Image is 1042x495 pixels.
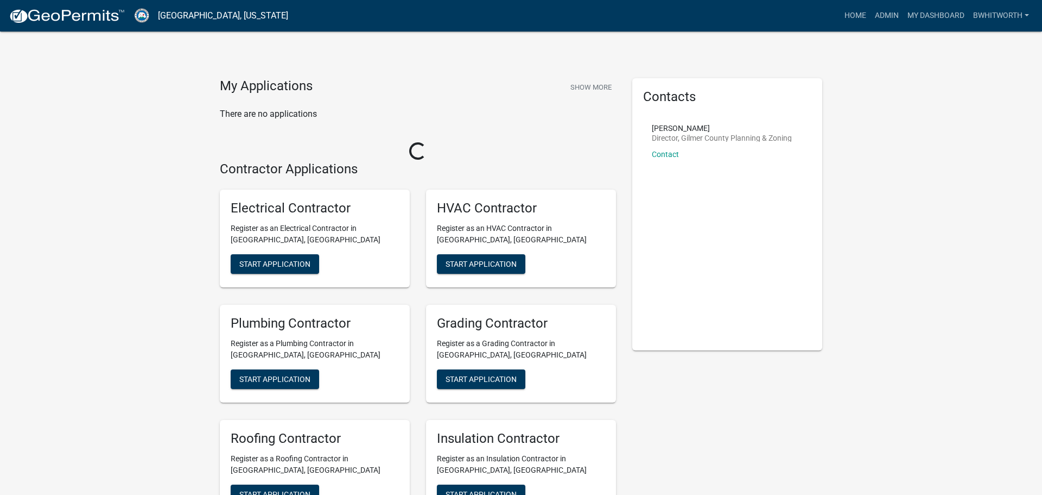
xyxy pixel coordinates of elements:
p: Register as an HVAC Contractor in [GEOGRAPHIC_DATA], [GEOGRAPHIC_DATA] [437,223,605,246]
a: My Dashboard [903,5,969,26]
button: Start Application [231,254,319,274]
span: Start Application [239,374,310,383]
a: Home [840,5,871,26]
span: Start Application [239,260,310,268]
p: [PERSON_NAME] [652,124,792,132]
button: Start Application [231,369,319,389]
p: Register as a Plumbing Contractor in [GEOGRAPHIC_DATA], [GEOGRAPHIC_DATA] [231,338,399,361]
h5: HVAC Contractor [437,200,605,216]
p: Register as an Insulation Contractor in [GEOGRAPHIC_DATA], [GEOGRAPHIC_DATA] [437,453,605,476]
p: Register as a Grading Contractor in [GEOGRAPHIC_DATA], [GEOGRAPHIC_DATA] [437,338,605,361]
button: Start Application [437,369,525,389]
img: Gilmer County, Georgia [134,8,149,23]
p: Director, Gilmer County Planning & Zoning [652,134,792,142]
a: [GEOGRAPHIC_DATA], [US_STATE] [158,7,288,25]
h5: Roofing Contractor [231,431,399,447]
a: Contact [652,150,679,159]
p: There are no applications [220,108,616,121]
p: Register as a Roofing Contractor in [GEOGRAPHIC_DATA], [GEOGRAPHIC_DATA] [231,453,399,476]
h5: Plumbing Contractor [231,316,399,331]
span: Start Application [446,374,517,383]
h4: Contractor Applications [220,161,616,177]
h5: Electrical Contractor [231,200,399,216]
button: Show More [566,78,616,96]
button: Start Application [437,254,525,274]
a: BWhitworth [969,5,1033,26]
h5: Contacts [643,89,811,105]
p: Register as an Electrical Contractor in [GEOGRAPHIC_DATA], [GEOGRAPHIC_DATA] [231,223,399,246]
h4: My Applications [220,78,313,95]
span: Start Application [446,260,517,268]
h5: Insulation Contractor [437,431,605,447]
a: Admin [871,5,903,26]
h5: Grading Contractor [437,316,605,331]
